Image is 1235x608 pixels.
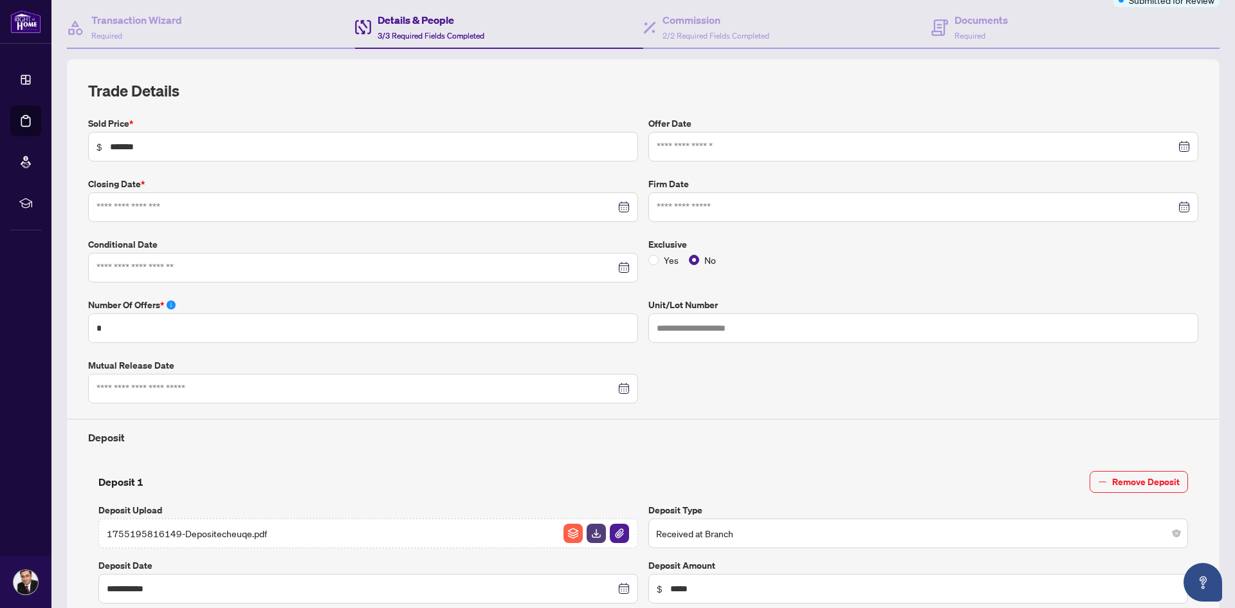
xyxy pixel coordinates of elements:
label: Exclusive [648,237,1198,252]
span: Remove Deposit [1112,472,1180,492]
span: Received at Branch [656,521,1180,546]
label: Offer Date [648,116,1198,131]
h4: Deposit 1 [98,474,143,490]
label: Firm Date [648,177,1198,191]
span: No [699,253,721,267]
span: 1755195816149-Depositecheuqe.pdf [107,526,267,540]
h4: Documents [955,12,1008,28]
img: File Download [587,524,606,543]
label: Deposit Date [98,558,638,573]
h4: Commission [663,12,769,28]
img: File Attachement [610,524,629,543]
button: File Attachement [609,523,630,544]
h4: Transaction Wizard [91,12,182,28]
span: $ [96,140,102,154]
label: Unit/Lot Number [648,298,1198,312]
label: Deposit Amount [648,558,1188,573]
button: Open asap [1184,563,1222,602]
label: Closing Date [88,177,638,191]
h2: Trade Details [88,80,1198,101]
span: Required [91,31,122,41]
h4: Details & People [378,12,484,28]
span: 3/3 Required Fields Completed [378,31,484,41]
h4: Deposit [88,430,1198,445]
span: 2/2 Required Fields Completed [663,31,769,41]
label: Number of offers [88,298,638,312]
span: 1755195816149-Depositecheuqe.pdfFile ArchiveFile DownloadFile Attachement [98,519,638,548]
label: Mutual Release Date [88,358,638,373]
label: Sold Price [88,116,638,131]
img: Profile Icon [14,570,38,594]
label: Deposit Type [648,503,1188,517]
span: info-circle [167,300,176,309]
button: File Archive [563,523,583,544]
img: logo [10,10,41,33]
button: Remove Deposit [1090,471,1188,493]
label: Conditional Date [88,237,638,252]
span: close-circle [1173,530,1180,537]
label: Deposit Upload [98,503,638,517]
span: Yes [659,253,684,267]
button: File Download [586,523,607,544]
img: File Archive [563,524,583,543]
span: Required [955,31,985,41]
span: $ [657,582,663,596]
span: minus [1098,477,1107,486]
